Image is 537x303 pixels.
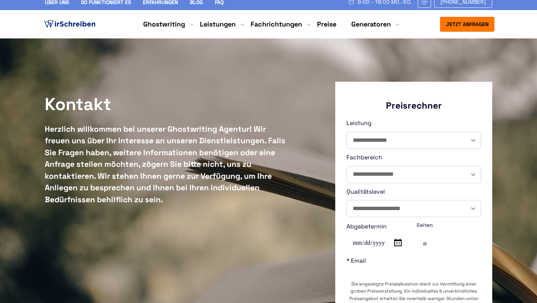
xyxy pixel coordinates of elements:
button: Jetzt anfragen [440,17,494,32]
select: Fachbereich [347,166,481,183]
input: * Email [346,269,466,276]
h1: Kontakt [45,93,287,116]
label: Leistung [346,118,481,149]
div: Preisrechner [346,100,481,111]
label: Abgabetermin [346,222,411,252]
select: Leistung [347,132,481,149]
label: * Email [346,256,481,277]
a: Generatoren [351,20,391,29]
img: logo ghostwriter-österreich [43,19,97,30]
a: Leistungen [200,20,236,29]
a: Ghostwriting [143,20,185,29]
div: Herzlich willkommen bei unserer Ghostwriting Agentur! Wir freuen uns über Ihr Interesse an unsere... [45,123,287,206]
a: Preise [317,20,336,28]
label: Qualitätslevel [346,187,481,218]
select: Qualitätslevel [347,200,481,217]
a: Fachrichtungen [251,20,302,29]
span: Seiten [417,221,481,229]
label: Fachbereich [346,153,481,183]
input: Abgabetermin [346,235,405,252]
